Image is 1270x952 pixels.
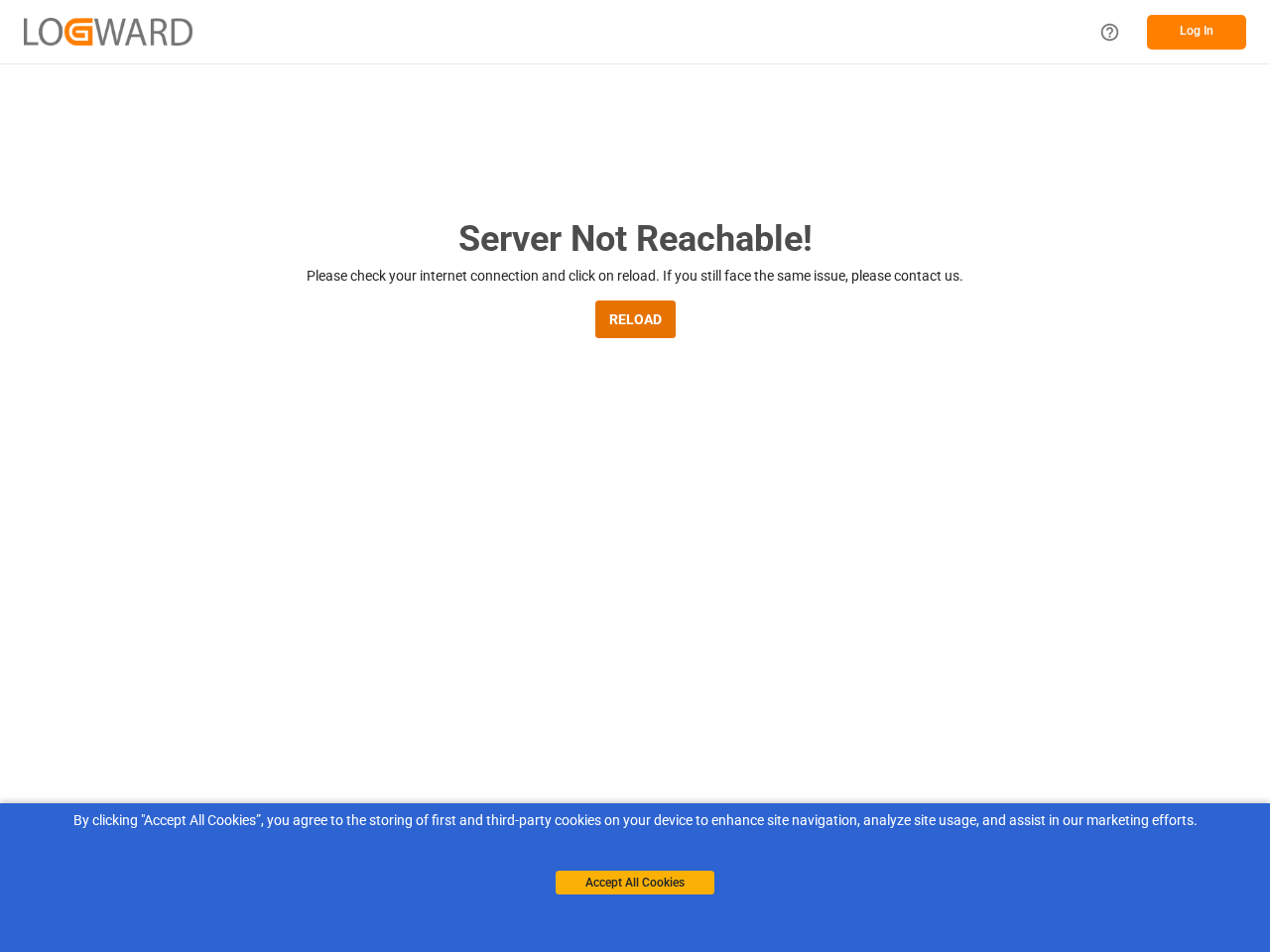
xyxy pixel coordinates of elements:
img: Logward_new_orange.png [24,18,192,45]
div: By clicking "Accept All Cookies”, you agree to the storing of first and third-party cookies on yo... [14,810,1256,831]
button: Log In [1147,15,1246,50]
button: Help Center [1087,10,1132,55]
h2: Server Not Reachable! [458,212,813,266]
button: Accept All Cookies [556,871,714,894]
button: RELOAD [595,300,676,338]
p: Please check your internet connection and click on reload. If you still face the same issue, plea... [307,266,963,287]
